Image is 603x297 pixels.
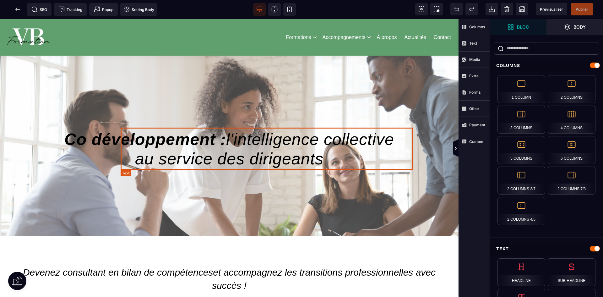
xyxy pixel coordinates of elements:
[536,3,567,15] span: Preview
[377,14,397,23] a: À propos
[497,167,545,195] div: 2 Columns 3/7
[469,123,485,127] strong: Payment
[548,136,595,164] div: 6 Columns
[576,7,588,12] span: Publier
[430,3,443,15] span: Screenshot
[64,111,394,149] span: Co développement :
[31,6,47,13] span: SEO
[469,57,480,62] strong: Media
[548,75,595,103] div: 2 Columns
[548,167,595,195] div: 2 Columns 7/3
[415,3,428,15] span: View components
[469,90,481,95] strong: Forms
[94,6,113,13] span: Popup
[23,248,213,259] span: Devenez consultant en bilan de compétences
[490,243,603,255] div: Text
[517,25,529,29] strong: Bloc
[497,197,545,225] div: 2 Columns 4/5
[469,106,479,111] strong: Other
[490,60,603,71] div: Columns
[123,6,154,13] span: Setting Body
[404,14,426,23] a: Actualités
[573,25,586,29] strong: Body
[434,14,451,23] a: Contact
[469,25,485,29] strong: Columns
[469,41,477,46] strong: Text
[540,7,563,12] span: Previsualiser
[212,248,438,272] span: et accompagnez les transitions professionnelles avec succès !
[5,3,52,34] img: 86a4aa658127570b91344bfc39bbf4eb_Blanc_sur_fond_vert.png
[497,75,545,103] div: 1 Column
[546,19,603,35] span: Open Layer Manager
[497,136,545,164] div: 5 Columns
[490,19,546,35] span: Open Blocks
[469,74,479,78] strong: Extra
[497,258,545,286] div: Headline
[497,106,545,134] div: 3 Columns
[548,258,595,286] div: Sub-Headline
[469,139,483,144] strong: Custom
[135,111,394,149] span: l'intelligence collective au service des dirigeants
[322,14,365,23] a: Accompagnements
[286,14,311,23] a: Formations
[58,6,82,13] span: Tracking
[548,106,595,134] div: 4 Columns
